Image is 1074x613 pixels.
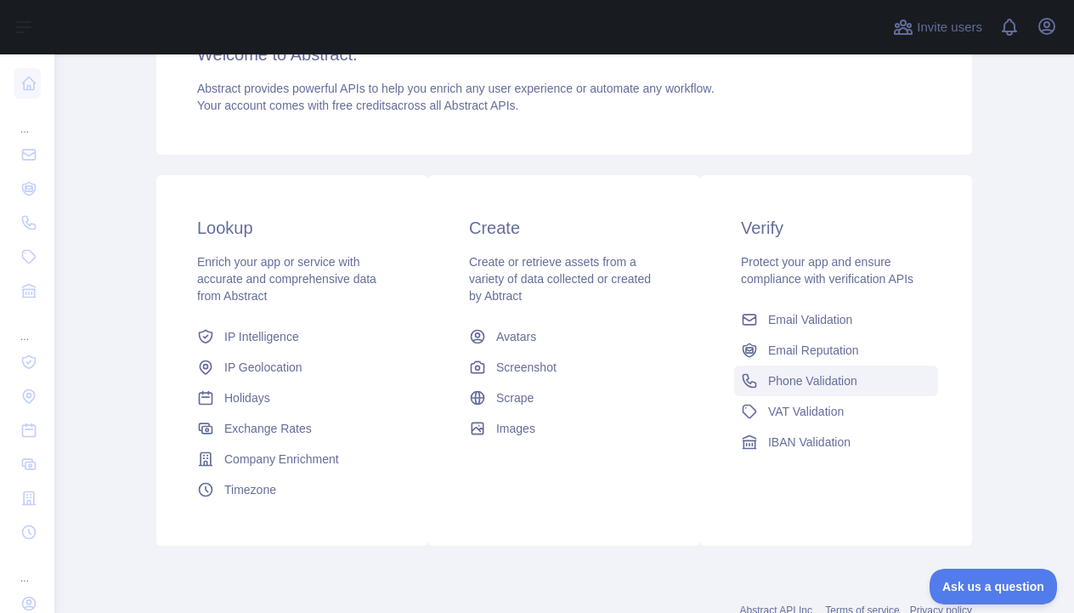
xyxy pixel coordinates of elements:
[224,359,302,376] span: IP Geolocation
[190,474,394,505] a: Timezone
[462,413,666,444] a: Images
[462,352,666,383] a: Screenshot
[496,359,557,376] span: Screenshot
[496,420,535,437] span: Images
[496,328,536,345] span: Avatars
[768,372,857,389] span: Phone Validation
[734,396,938,427] a: VAT Validation
[462,383,666,413] a: Scrape
[224,389,270,406] span: Holidays
[741,216,931,240] h3: Verify
[768,434,851,451] span: IBAN Validation
[224,328,299,345] span: IP Intelligence
[462,321,666,352] a: Avatars
[197,99,518,112] span: Your account comes with across all Abstract APIs.
[469,255,651,303] span: Create or retrieve assets from a variety of data collected or created by Abtract
[190,383,394,413] a: Holidays
[469,216,659,240] h3: Create
[734,366,938,396] a: Phone Validation
[734,427,938,457] a: IBAN Validation
[190,444,394,474] a: Company Enrichment
[190,352,394,383] a: IP Geolocation
[930,569,1057,604] iframe: Toggle Customer Support
[224,451,339,468] span: Company Enrichment
[332,99,391,112] span: free credits
[768,311,852,328] span: Email Validation
[14,102,41,136] div: ...
[197,43,931,66] h3: Welcome to Abstract.
[768,342,859,359] span: Email Reputation
[496,389,534,406] span: Scrape
[197,216,387,240] h3: Lookup
[741,255,913,286] span: Protect your app and ensure compliance with verification APIs
[734,304,938,335] a: Email Validation
[190,413,394,444] a: Exchange Rates
[14,551,41,585] div: ...
[734,335,938,366] a: Email Reputation
[224,420,312,437] span: Exchange Rates
[917,18,982,37] span: Invite users
[224,481,276,498] span: Timezone
[197,255,376,303] span: Enrich your app or service with accurate and comprehensive data from Abstract
[768,403,844,420] span: VAT Validation
[14,309,41,343] div: ...
[190,321,394,352] a: IP Intelligence
[890,14,986,41] button: Invite users
[197,82,715,95] span: Abstract provides powerful APIs to help you enrich any user experience or automate any workflow.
